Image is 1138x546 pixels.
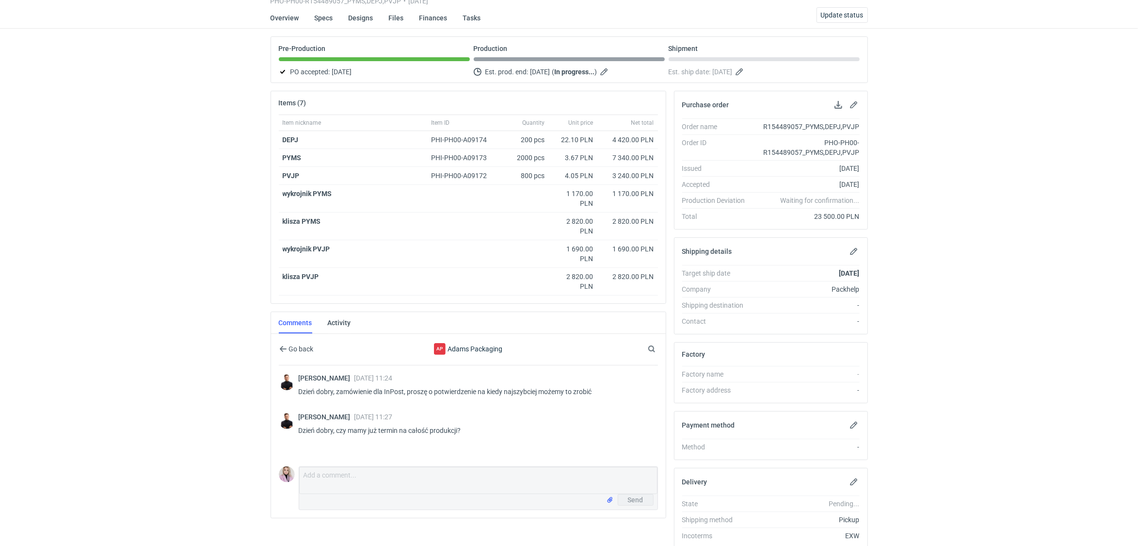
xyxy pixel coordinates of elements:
[829,500,859,508] em: Pending...
[553,171,593,181] div: 4.05 PLN
[848,246,860,257] button: Edit shipping details
[283,245,330,253] strong: wykrojnik PVJP
[279,312,312,333] a: Comments
[432,119,450,127] span: Item ID
[354,413,393,421] span: [DATE] 11:27
[848,476,860,488] button: Edit delivery details
[283,119,321,127] span: Item nickname
[839,269,859,277] strong: [DATE]
[848,99,860,111] button: Edit purchase order
[682,212,753,221] div: Total
[283,172,300,180] a: PVJP
[682,499,753,509] div: State
[432,153,497,163] div: PHI-PH00-A09173
[628,496,643,503] span: Send
[713,66,733,78] span: [DATE]
[552,68,555,76] em: (
[283,273,319,281] strong: klisza PVJP
[601,216,654,226] div: 2 820.00 PLN
[279,374,295,390] img: Tomasz Kubiak
[646,343,677,355] input: Search
[682,268,753,278] div: Target ship date
[328,312,351,333] a: Activity
[753,316,860,326] div: -
[271,7,299,29] a: Overview
[283,154,302,162] a: PYMS
[601,135,654,145] div: 4 420.00 PLN
[682,369,753,379] div: Factory name
[682,350,705,358] h2: Factory
[315,7,333,29] a: Specs
[279,343,314,355] button: Go back
[682,284,753,294] div: Company
[553,135,593,145] div: 22.10 PLN
[279,413,295,429] img: Tomasz Kubiak
[283,217,321,225] strong: klisza PYMS
[287,346,314,352] span: Go back
[682,122,753,132] div: Order name
[279,466,295,482] div: Klaudia Wiśniewska
[523,119,545,127] span: Quantity
[848,419,860,431] button: Edit payment method
[569,119,593,127] span: Unit price
[553,244,593,264] div: 1 690.00 PLN
[753,122,860,132] div: R154489057_PYMS,DEPJ,PVJP
[682,531,753,541] div: Incoterms
[682,478,707,486] h2: Delivery
[432,135,497,145] div: PHI-PH00-A09174
[388,343,547,355] div: Adams Packaging
[601,153,654,163] div: 7 340.00 PLN
[530,66,550,78] span: [DATE]
[682,164,753,173] div: Issued
[279,66,470,78] div: PO accepted:
[500,131,549,149] div: 200 pcs
[553,189,593,208] div: 1 170.00 PLN
[669,66,860,78] div: Est. ship date:
[599,66,611,78] button: Edit estimated production end date
[389,7,404,29] a: Files
[753,164,860,173] div: [DATE]
[474,66,665,78] div: Est. prod. end:
[354,374,393,382] span: [DATE] 11:24
[821,12,864,18] span: Update status
[780,196,859,205] em: Waiting for confirmation...
[332,66,352,78] span: [DATE]
[753,515,860,525] div: Pickup
[618,494,654,506] button: Send
[601,272,654,281] div: 2 820.00 PLN
[299,386,650,397] p: Dzień dobry, zamówienie dla InPost, proszę o potwierdzenie na kiedy najszybciej możemy to zrobić
[419,7,448,29] a: Finances
[500,149,549,167] div: 2000 pcs
[349,7,373,29] a: Designs
[753,138,860,157] div: PHO-PH00-R154489057_PYMS,DEPJ,PVJP
[669,45,698,52] p: Shipment
[682,196,753,205] div: Production Deviation
[279,99,306,107] h2: Items (7)
[753,212,860,221] div: 23 500.00 PLN
[682,421,735,429] h2: Payment method
[595,68,597,76] em: )
[753,369,860,379] div: -
[753,180,860,189] div: [DATE]
[432,171,497,181] div: PHI-PH00-A09172
[553,153,593,163] div: 3.67 PLN
[553,216,593,236] div: 2 820.00 PLN
[753,385,860,395] div: -
[553,272,593,291] div: 2 820.00 PLN
[753,300,860,310] div: -
[299,425,650,436] p: Dzień dobry, czy mamy już termin na całość produkcji?
[753,531,860,541] div: EXW
[833,99,844,111] button: Download PO
[283,136,299,144] a: DEPJ
[753,284,860,294] div: Packhelp
[631,119,654,127] span: Net total
[299,374,354,382] span: [PERSON_NAME]
[682,101,729,109] h2: Purchase order
[682,180,753,189] div: Accepted
[463,7,481,29] a: Tasks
